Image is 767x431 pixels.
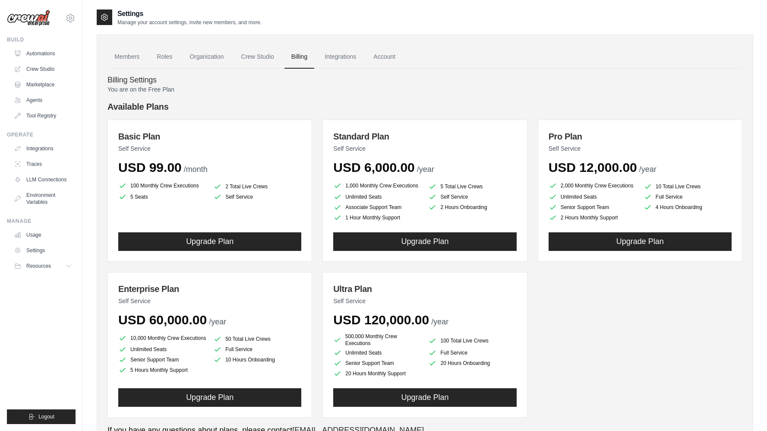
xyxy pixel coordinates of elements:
img: Logo [7,10,50,26]
h2: Settings [117,9,262,19]
a: Roles [150,45,179,69]
a: LLM Connections [10,173,76,187]
li: Senior Support Team [333,359,421,368]
span: USD 60,000.00 [118,313,207,327]
a: Crew Studio [234,45,281,69]
span: Logout [38,413,54,420]
li: 2 Total Live Crews [213,182,301,191]
a: Members [107,45,146,69]
li: Unlimited Seats [118,345,206,354]
button: Upgrade Plan [118,232,301,251]
p: Self Service [118,297,301,305]
span: USD 12,000.00 [549,160,637,174]
span: /year [209,317,226,326]
a: Tool Registry [10,109,76,123]
p: Self Service [549,144,732,153]
p: Manage your account settings, invite new members, and more. [117,19,262,26]
li: 10 Hours Onboarding [213,355,301,364]
li: Unlimited Seats [549,193,637,201]
h3: Pro Plan [549,130,732,143]
p: Self Service [118,144,301,153]
a: Automations [10,47,76,60]
span: USD 120,000.00 [333,313,429,327]
li: 20 Hours Monthly Support [333,369,421,378]
span: USD 99.00 [118,160,182,174]
li: 10 Total Live Crews [644,182,732,191]
li: 5 Seats [118,193,206,201]
span: /year [639,165,657,174]
a: Environment Variables [10,188,76,209]
span: /year [431,317,448,326]
div: Operate [7,131,76,138]
span: /year [417,165,434,174]
li: Full Service [213,345,301,354]
h3: Enterprise Plan [118,283,301,295]
li: Senior Support Team [549,203,637,212]
span: Resources [26,263,51,269]
p: You are on the Free Plan [107,85,742,94]
h3: Ultra Plan [333,283,516,295]
li: 100 Monthly Crew Executions [118,181,206,191]
li: 5 Hours Monthly Support [118,366,206,374]
li: Unlimited Seats [333,193,421,201]
button: Upgrade Plan [333,388,516,407]
li: 2 Hours Monthly Support [549,213,637,222]
p: Self Service [333,144,516,153]
li: Self Service [428,193,516,201]
a: Integrations [318,45,363,69]
a: Crew Studio [10,62,76,76]
p: Self Service [333,297,516,305]
li: 1 Hour Monthly Support [333,213,421,222]
li: 2 Hours Onboarding [428,203,516,212]
a: Organization [183,45,230,69]
div: Manage [7,218,76,225]
h3: Basic Plan [118,130,301,143]
li: Full Service [428,349,516,357]
a: Account [366,45,402,69]
h3: Standard Plan [333,130,516,143]
button: Upgrade Plan [118,388,301,407]
li: Associate Support Team [333,203,421,212]
a: Billing [284,45,314,69]
li: 5 Total Live Crews [428,182,516,191]
li: 50 Total Live Crews [213,335,301,343]
span: /month [184,165,208,174]
a: Integrations [10,142,76,155]
li: 4 Hours Onboarding [644,203,732,212]
li: Self Service [213,193,301,201]
button: Resources [10,259,76,273]
button: Upgrade Plan [333,232,516,251]
li: Senior Support Team [118,355,206,364]
a: Traces [10,157,76,171]
h4: Available Plans [107,101,742,113]
a: Agents [10,93,76,107]
a: Usage [10,228,76,242]
button: Logout [7,409,76,424]
span: USD 6,000.00 [333,160,414,174]
li: 100 Total Live Crews [428,335,516,347]
li: 10,000 Monthly Crew Executions [118,333,206,343]
li: 500,000 Monthly Crew Executions [333,333,421,347]
li: 20 Hours Onboarding [428,359,516,368]
li: 2,000 Monthly Crew Executions [549,181,637,191]
a: Settings [10,244,76,257]
div: Build [7,36,76,43]
li: Unlimited Seats [333,349,421,357]
li: Full Service [644,193,732,201]
li: 1,000 Monthly Crew Executions [333,181,421,191]
a: Marketplace [10,78,76,92]
button: Upgrade Plan [549,232,732,251]
h4: Billing Settings [107,76,742,85]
